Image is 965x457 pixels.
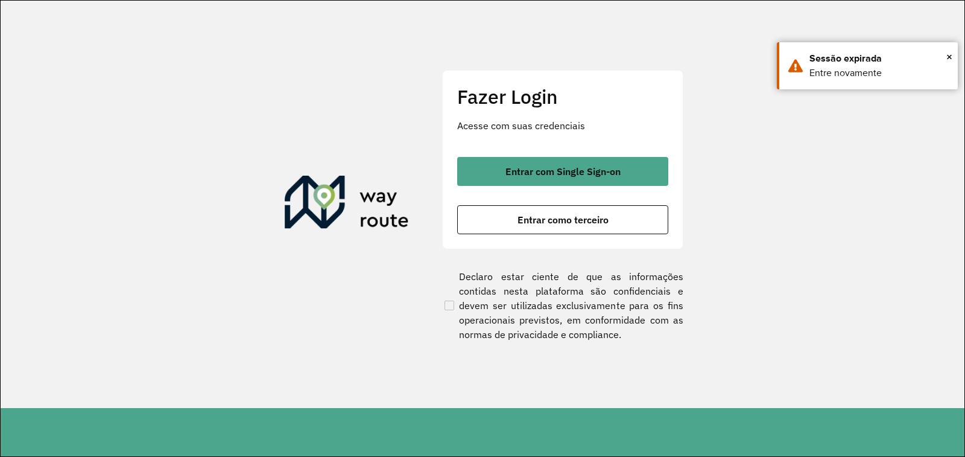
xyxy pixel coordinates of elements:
[457,157,668,186] button: button
[457,85,668,108] h2: Fazer Login
[809,51,949,66] div: Sessão expirada
[946,48,952,66] button: Close
[285,176,409,234] img: Roteirizador AmbevTech
[505,167,621,176] span: Entrar com Single Sign-on
[946,48,952,66] span: ×
[457,118,668,133] p: Acesse com suas credenciais
[809,66,949,80] div: Entre novamente
[442,269,683,342] label: Declaro estar ciente de que as informações contidas nesta plataforma são confidenciais e devem se...
[457,205,668,234] button: button
[517,215,609,225] span: Entrar como terceiro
